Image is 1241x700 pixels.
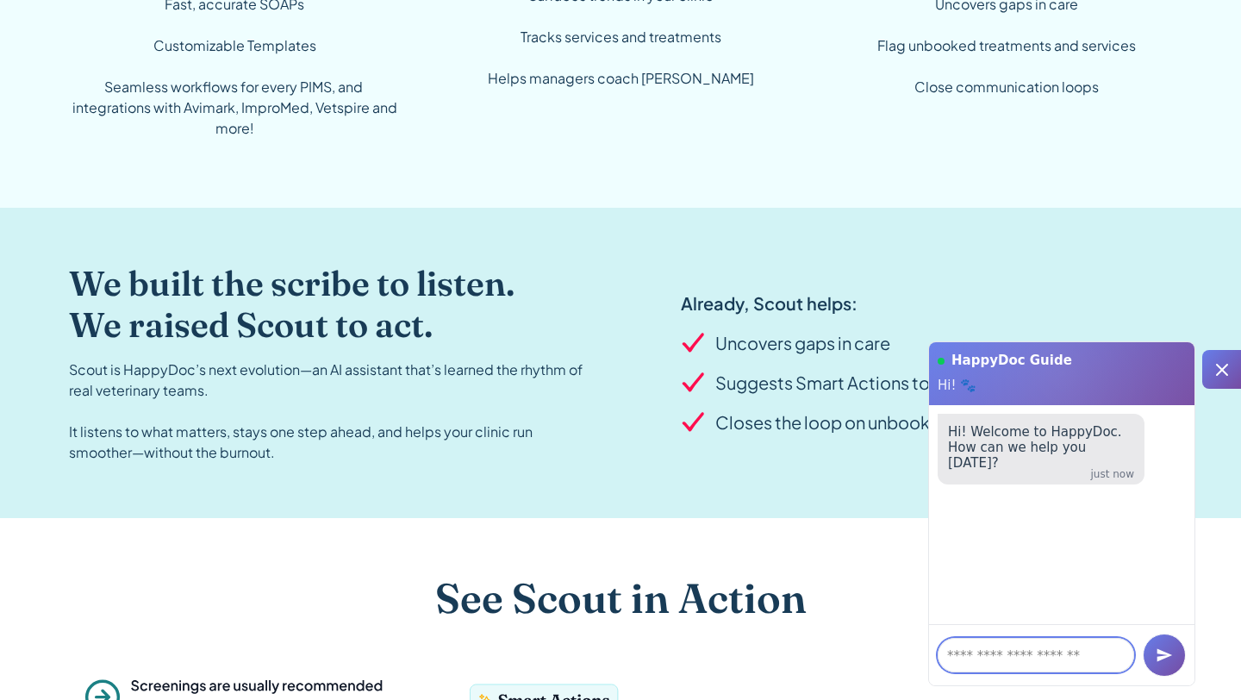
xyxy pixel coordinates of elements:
[681,291,1147,316] div: Already, Scout helps:
[435,573,807,623] h2: See Scout in Action
[69,263,586,346] h2: We built the scribe to listen. We raised Scout to act.
[69,359,586,463] div: Scout is HappyDoc’s next evolution—an AI assistant that’s learned the rhythm of real veterinary t...
[715,370,1102,396] div: Suggests Smart Actions to follow up on the gaps
[681,372,708,394] img: Checkmark
[681,412,708,434] img: Checkmark
[715,330,890,356] div: Uncovers gaps in care
[681,333,708,354] img: Checkmark
[715,409,1147,435] div: Closes the loop on unbooked services and treatments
